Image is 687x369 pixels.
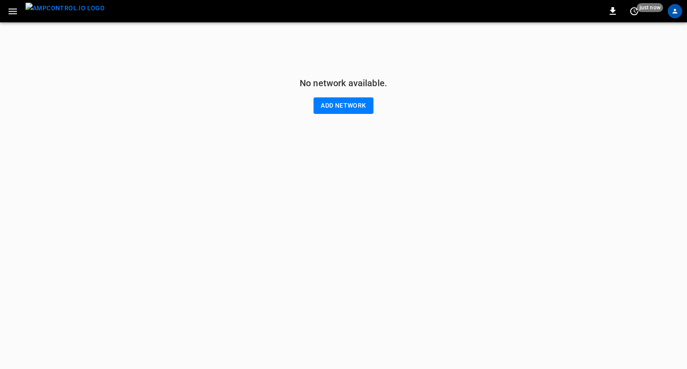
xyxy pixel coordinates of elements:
button: Add network [314,97,373,114]
span: just now [637,3,663,12]
button: set refresh interval [627,4,641,18]
img: ampcontrol.io logo [25,3,105,14]
div: profile-icon [668,4,682,18]
h6: No network available. [300,76,387,90]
